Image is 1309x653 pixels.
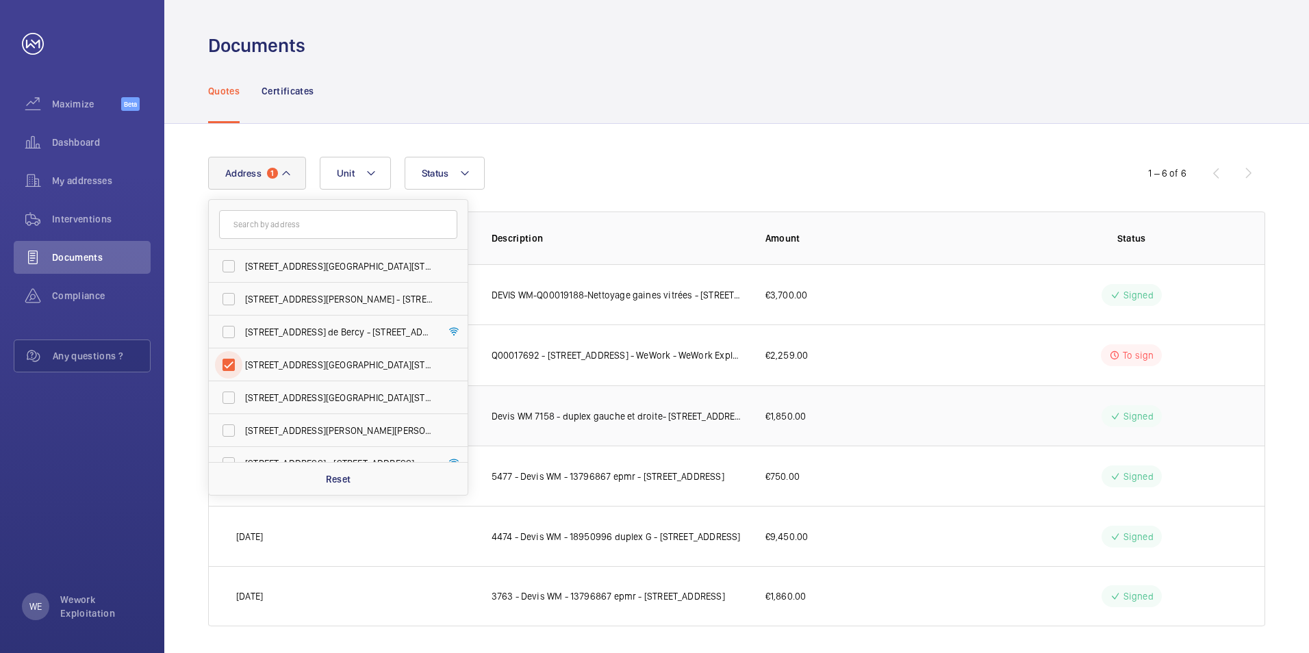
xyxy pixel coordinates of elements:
[422,168,449,179] span: Status
[52,174,151,188] span: My addresses
[492,231,744,245] p: Description
[492,530,741,543] p: 4474 - Devis WM - 18950996 duplex G - [STREET_ADDRESS]
[208,157,306,190] button: Address1
[52,97,121,111] span: Maximize
[267,168,278,179] span: 1
[1123,288,1154,302] p: Signed
[765,348,809,362] p: €2,259.00
[492,348,744,362] p: Q00017692 - [STREET_ADDRESS] - WeWork - WeWork Exploitation-remplacement du moteur de porte Duplex G
[208,33,305,58] h1: Documents
[492,288,744,302] p: DEVIS WM-Q00019188-Nettoyage gaines vitrées - [STREET_ADDRESS] - WeWork - WeWork Exploitation
[765,530,809,543] p: €9,450.00
[326,472,351,486] p: Reset
[245,358,433,372] span: [STREET_ADDRESS][GEOGRAPHIC_DATA][STREET_ADDRESS]
[262,84,314,98] p: Certificates
[236,589,263,603] p: [DATE]
[492,470,724,483] p: 5477 - Devis WM - 13796867 epmr - [STREET_ADDRESS]
[52,251,151,264] span: Documents
[52,212,151,226] span: Interventions
[1148,166,1186,180] div: 1 – 6 of 6
[1123,409,1154,423] p: Signed
[245,325,433,339] span: [STREET_ADDRESS] de Bercy - [STREET_ADDRESS]
[765,231,1004,245] p: Amount
[337,168,355,179] span: Unit
[245,457,433,470] span: [STREET_ADDRESS] - [STREET_ADDRESS]
[245,259,433,273] span: [STREET_ADDRESS][GEOGRAPHIC_DATA][STREET_ADDRESS]
[52,136,151,149] span: Dashboard
[1123,470,1154,483] p: Signed
[236,530,263,543] p: [DATE]
[29,600,42,613] p: WE
[245,391,433,405] span: [STREET_ADDRESS][GEOGRAPHIC_DATA][STREET_ADDRESS]
[52,289,151,303] span: Compliance
[320,157,391,190] button: Unit
[1123,348,1154,362] p: To sign
[765,589,806,603] p: €1,860.00
[492,409,744,423] p: Devis WM 7158 - duplex gauche et droite- [STREET_ADDRESS]"
[1123,530,1154,543] p: Signed
[1026,231,1237,245] p: Status
[492,589,725,603] p: 3763 - Devis WM - 13796867 epmr - [STREET_ADDRESS]
[225,168,262,179] span: Address
[208,84,240,98] p: Quotes
[245,424,433,437] span: [STREET_ADDRESS][PERSON_NAME][PERSON_NAME]
[60,593,142,620] p: Wework Exploitation
[405,157,485,190] button: Status
[219,210,457,239] input: Search by address
[245,292,433,306] span: [STREET_ADDRESS][PERSON_NAME] - [STREET_ADDRESS][PERSON_NAME]
[765,470,800,483] p: €750.00
[53,349,150,363] span: Any questions ?
[765,409,806,423] p: €1,850.00
[121,97,140,111] span: Beta
[1123,589,1154,603] p: Signed
[765,288,808,302] p: €3,700.00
